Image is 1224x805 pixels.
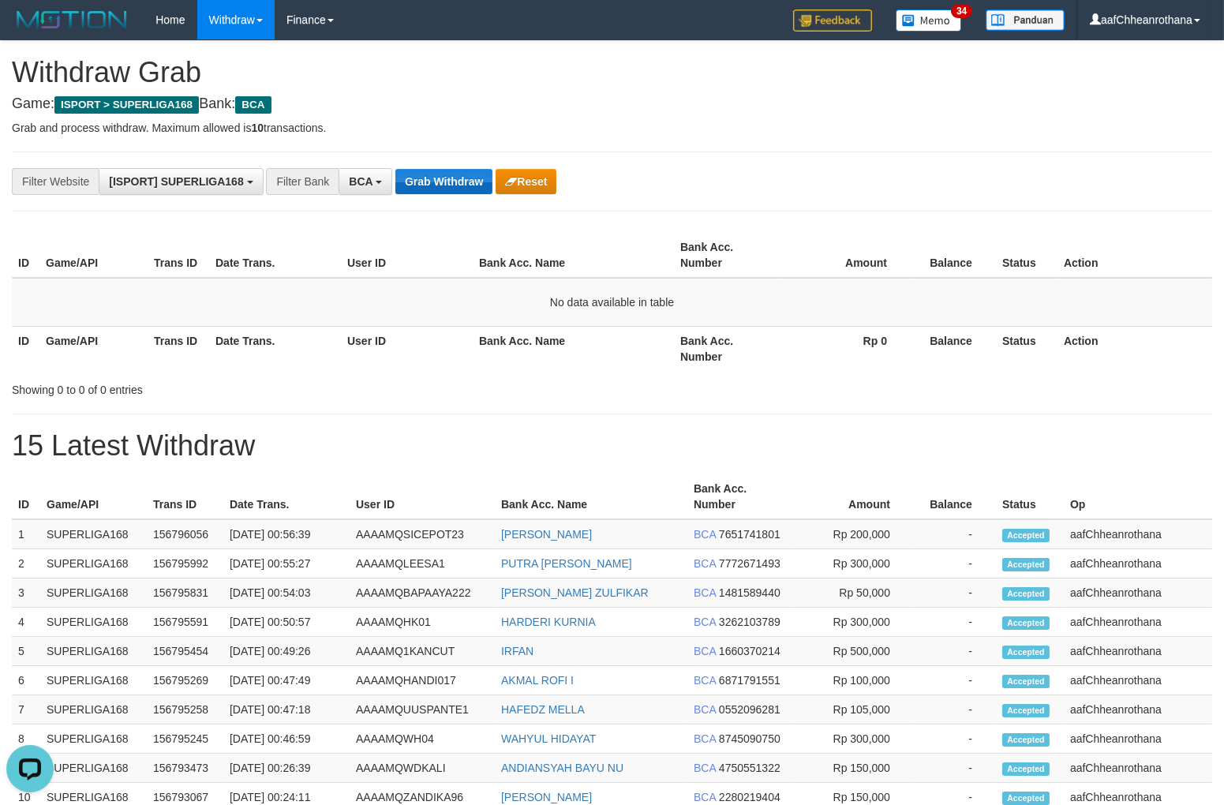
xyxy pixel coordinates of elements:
td: aafChheanrothana [1064,608,1212,637]
span: BCA [349,175,372,188]
td: SUPERLIGA168 [40,724,147,754]
td: AAAAMQUUSPANTE1 [350,695,495,724]
td: aafChheanrothana [1064,724,1212,754]
span: ISPORT > SUPERLIGA168 [54,96,199,114]
td: SUPERLIGA168 [40,666,147,695]
th: Balance [911,326,996,371]
a: ANDIANSYAH BAYU NU [501,762,623,774]
td: SUPERLIGA168 [40,754,147,783]
td: - [914,519,996,549]
th: Game/API [40,474,147,519]
strong: 10 [251,122,264,134]
a: PUTRA [PERSON_NAME] [501,557,632,570]
td: AAAAMQWDKALI [350,754,495,783]
span: Accepted [1002,587,1050,601]
th: ID [12,233,39,278]
td: AAAAMQBAPAAYA222 [350,578,495,608]
h1: 15 Latest Withdraw [12,430,1212,462]
span: Copy 8745090750 to clipboard [719,732,780,745]
img: Button%20Memo.svg [896,9,962,32]
td: 156795454 [147,637,223,666]
img: panduan.png [986,9,1065,31]
span: Copy 1481589440 to clipboard [719,586,780,599]
td: 7 [12,695,40,724]
td: 156795591 [147,608,223,637]
button: Open LiveChat chat widget [6,6,54,54]
td: 6 [12,666,40,695]
td: Rp 500,000 [791,637,914,666]
td: [DATE] 00:54:03 [223,578,350,608]
td: [DATE] 00:55:27 [223,549,350,578]
td: [DATE] 00:56:39 [223,519,350,549]
td: 156795992 [147,549,223,578]
td: 4 [12,608,40,637]
td: 156796056 [147,519,223,549]
span: Accepted [1002,558,1050,571]
th: Status [996,326,1057,371]
th: Balance [911,233,996,278]
td: Rp 150,000 [791,754,914,783]
td: 5 [12,637,40,666]
td: 8 [12,724,40,754]
td: - [914,695,996,724]
span: Accepted [1002,733,1050,747]
td: Rp 300,000 [791,724,914,754]
td: - [914,637,996,666]
td: SUPERLIGA168 [40,637,147,666]
button: Grab Withdraw [395,169,492,194]
td: - [914,754,996,783]
span: Accepted [1002,616,1050,630]
td: [DATE] 00:50:57 [223,608,350,637]
span: Copy 6871791551 to clipboard [719,674,780,687]
span: Accepted [1002,646,1050,659]
span: BCA [694,703,716,716]
span: Accepted [1002,675,1050,688]
th: Trans ID [148,233,209,278]
td: 156795831 [147,578,223,608]
th: User ID [341,326,473,371]
a: HARDERI KURNIA [501,616,596,628]
td: SUPERLIGA168 [40,549,147,578]
span: Copy 4750551322 to clipboard [719,762,780,774]
th: Status [996,474,1064,519]
td: AAAAMQ1KANCUT [350,637,495,666]
span: Copy 1660370214 to clipboard [719,645,780,657]
td: Rp 100,000 [791,666,914,695]
th: Game/API [39,326,148,371]
img: Feedback.jpg [793,9,872,32]
span: Accepted [1002,792,1050,805]
div: Showing 0 to 0 of 0 entries [12,376,498,398]
th: Bank Acc. Name [473,326,674,371]
a: IRFAN [501,645,533,657]
td: Rp 300,000 [791,608,914,637]
span: Accepted [1002,704,1050,717]
span: BCA [694,674,716,687]
td: 156795245 [147,724,223,754]
td: AAAAMQSICEPOT23 [350,519,495,549]
td: Rp 200,000 [791,519,914,549]
td: Rp 300,000 [791,549,914,578]
th: Action [1057,326,1212,371]
td: - [914,578,996,608]
td: Rp 105,000 [791,695,914,724]
span: BCA [694,586,716,599]
button: [ISPORT] SUPERLIGA168 [99,168,263,195]
td: 156795258 [147,695,223,724]
td: - [914,666,996,695]
td: - [914,724,996,754]
th: ID [12,326,39,371]
span: Copy 2280219404 to clipboard [719,791,780,803]
td: AAAAMQHANDI017 [350,666,495,695]
span: BCA [235,96,271,114]
a: WAHYUL HIDAYAT [501,732,596,745]
td: SUPERLIGA168 [40,519,147,549]
td: aafChheanrothana [1064,549,1212,578]
span: Copy 3262103789 to clipboard [719,616,780,628]
td: [DATE] 00:49:26 [223,637,350,666]
th: User ID [350,474,495,519]
th: Bank Acc. Number [674,233,782,278]
td: Rp 50,000 [791,578,914,608]
td: aafChheanrothana [1064,754,1212,783]
span: Copy 0552096281 to clipboard [719,703,780,716]
div: Filter Website [12,168,99,195]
